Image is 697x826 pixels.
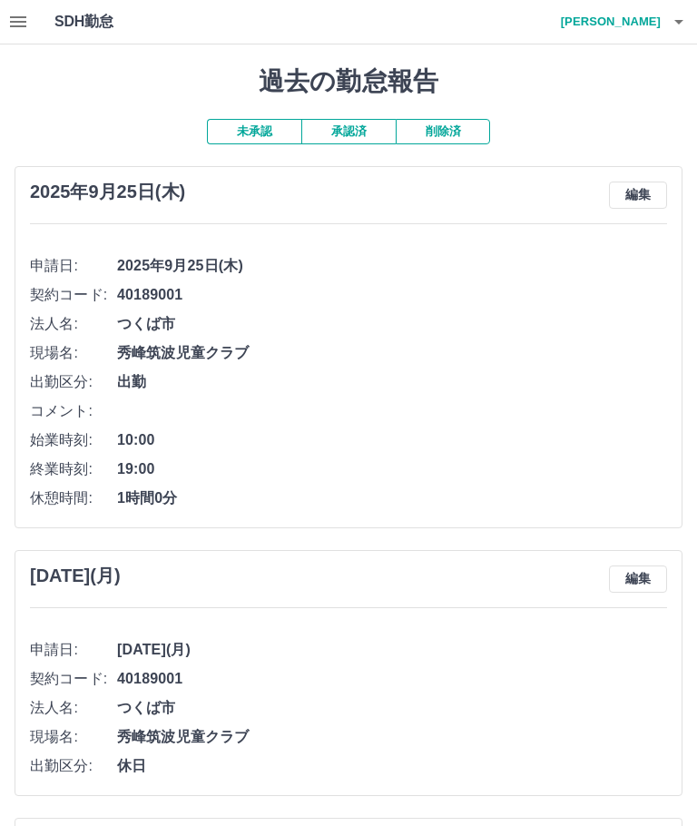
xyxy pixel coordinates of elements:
[117,755,667,777] span: 休日
[117,487,667,509] span: 1時間0分
[30,284,117,306] span: 契約コード:
[396,119,490,144] button: 削除済
[117,429,667,451] span: 10:00
[30,565,121,586] h3: [DATE](月)
[30,371,117,393] span: 出勤区分:
[15,66,682,97] h1: 過去の勤怠報告
[207,119,301,144] button: 未承認
[30,458,117,480] span: 終業時刻:
[117,371,667,393] span: 出勤
[117,458,667,480] span: 19:00
[30,255,117,277] span: 申請日:
[117,255,667,277] span: 2025年9月25日(木)
[30,429,117,451] span: 始業時刻:
[30,400,117,422] span: コメント:
[609,565,667,593] button: 編集
[117,284,667,306] span: 40189001
[30,313,117,335] span: 法人名:
[609,182,667,209] button: 編集
[117,697,667,719] span: つくば市
[30,182,185,202] h3: 2025年9月25日(木)
[30,342,117,364] span: 現場名:
[30,639,117,661] span: 申請日:
[30,487,117,509] span: 休憩時間:
[117,313,667,335] span: つくば市
[30,697,117,719] span: 法人名:
[30,755,117,777] span: 出勤区分:
[30,726,117,748] span: 現場名:
[301,119,396,144] button: 承認済
[117,342,667,364] span: 秀峰筑波児童クラブ
[30,668,117,690] span: 契約コード:
[117,726,667,748] span: 秀峰筑波児童クラブ
[117,639,667,661] span: [DATE](月)
[117,668,667,690] span: 40189001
